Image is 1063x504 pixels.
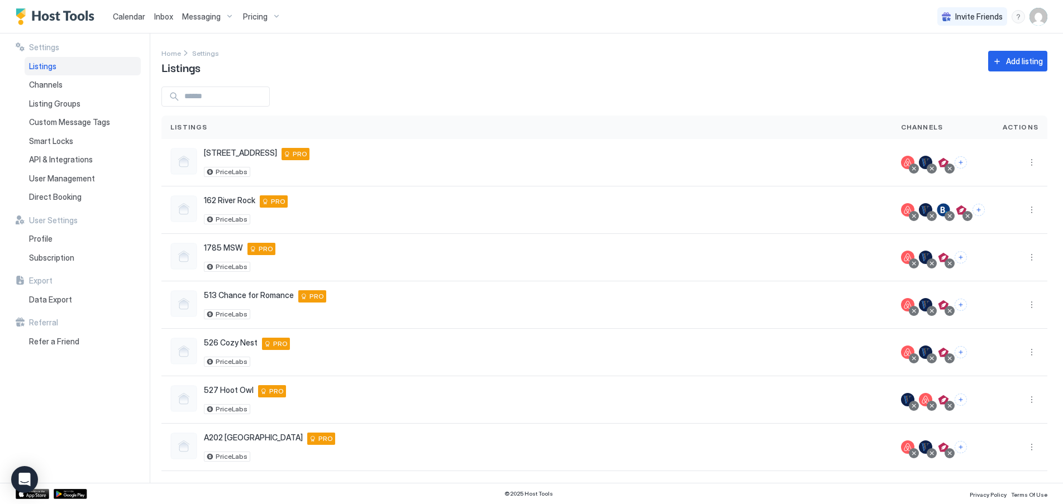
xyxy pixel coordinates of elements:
[25,188,141,207] a: Direct Booking
[113,11,145,22] a: Calendar
[154,12,173,21] span: Inbox
[970,491,1007,498] span: Privacy Policy
[161,47,181,59] div: Breadcrumb
[1025,203,1038,217] div: menu
[1025,298,1038,311] button: More options
[192,47,219,59] div: Breadcrumb
[955,299,967,311] button: Connect channels
[269,386,284,396] span: PRO
[1011,491,1047,498] span: Terms Of Use
[243,12,268,22] span: Pricing
[1029,8,1047,26] div: User profile
[1025,156,1038,169] button: More options
[25,290,141,309] a: Data Export
[29,117,110,127] span: Custom Message Tags
[29,295,72,305] span: Data Export
[29,234,53,244] span: Profile
[25,94,141,113] a: Listing Groups
[11,466,38,493] div: Open Intercom Messenger
[1003,122,1038,132] span: Actions
[25,248,141,267] a: Subscription
[955,441,967,453] button: Connect channels
[161,59,201,75] span: Listings
[29,337,79,347] span: Refer a Friend
[504,490,553,497] span: © 2025 Host Tools
[25,229,141,248] a: Profile
[29,276,53,286] span: Export
[955,251,967,263] button: Connect channels
[1025,298,1038,311] div: menu
[1025,393,1038,406] button: More options
[1025,203,1038,217] button: More options
[204,243,243,253] span: 1785 MSW
[54,489,87,499] a: Google Play Store
[29,80,63,90] span: Channels
[204,338,258,348] span: 526 Cozy Nest
[204,195,255,205] span: 162 River Rock
[16,489,49,499] a: App Store
[1025,156,1038,169] div: menu
[1011,488,1047,500] a: Terms Of Use
[1025,393,1038,406] div: menu
[25,332,141,351] a: Refer a Friend
[113,12,145,21] span: Calendar
[29,174,95,184] span: User Management
[161,47,181,59] a: Home
[1025,440,1038,454] div: menu
[29,61,56,71] span: Listings
[154,11,173,22] a: Inbox
[25,75,141,94] a: Channels
[25,57,141,76] a: Listings
[29,253,74,263] span: Subscription
[973,204,985,216] button: Connect channels
[1006,55,1043,67] div: Add listing
[182,12,221,22] span: Messaging
[29,136,73,146] span: Smart Locks
[161,49,181,57] span: Home
[1025,440,1038,454] button: More options
[1025,345,1038,359] button: More options
[25,169,141,188] a: User Management
[988,51,1047,71] button: Add listing
[192,49,219,57] span: Settings
[901,122,943,132] span: Channels
[170,122,208,132] span: Listings
[1012,10,1025,23] div: menu
[25,113,141,132] a: Custom Message Tags
[271,196,285,207] span: PRO
[192,47,219,59] a: Settings
[309,291,324,301] span: PRO
[955,346,967,358] button: Connect channels
[180,87,269,106] input: Input Field
[273,339,288,349] span: PRO
[1025,251,1038,264] button: More options
[204,290,294,300] span: 513 Chance for Romance
[29,318,58,328] span: Referral
[25,132,141,151] a: Smart Locks
[955,393,967,406] button: Connect channels
[29,99,80,109] span: Listing Groups
[204,148,277,158] span: [STREET_ADDRESS]
[29,155,93,165] span: API & Integrations
[293,149,307,159] span: PRO
[1025,345,1038,359] div: menu
[25,150,141,169] a: API & Integrations
[16,8,99,25] a: Host Tools Logo
[204,433,303,443] span: A202 [GEOGRAPHIC_DATA]
[29,215,78,225] span: User Settings
[318,434,333,444] span: PRO
[1025,251,1038,264] div: menu
[29,192,82,202] span: Direct Booking
[955,12,1003,22] span: Invite Friends
[259,244,273,254] span: PRO
[955,156,967,169] button: Connect channels
[970,488,1007,500] a: Privacy Policy
[29,42,59,52] span: Settings
[204,385,254,395] span: 527 Hoot Owl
